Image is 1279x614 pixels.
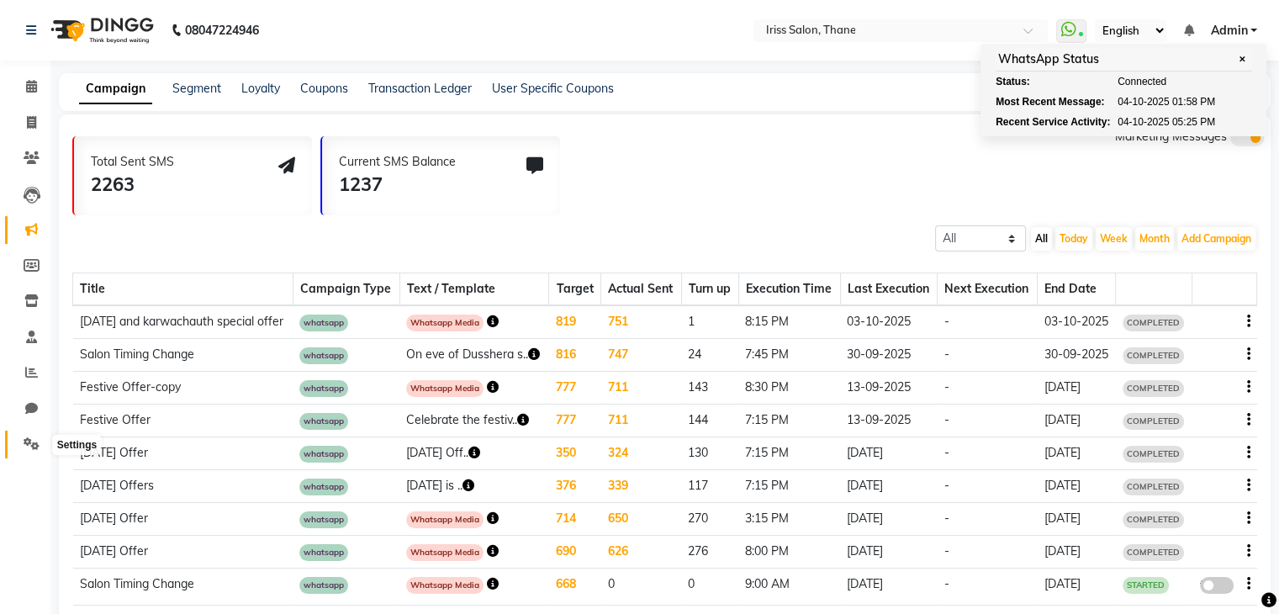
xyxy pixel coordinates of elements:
[996,74,1088,89] div: Status:
[938,470,1038,503] td: -
[73,503,293,536] td: [DATE] Offer
[172,81,221,96] a: Segment
[1135,227,1174,251] button: Month
[549,305,601,339] td: 819
[73,273,293,306] th: Title
[681,273,738,306] th: Turn up
[1210,22,1247,40] span: Admin
[1038,569,1116,606] td: [DATE]
[1038,405,1116,437] td: [DATE]
[738,470,840,503] td: 7:15 PM
[406,544,484,561] span: Whatsapp Media
[601,470,681,503] td: 339
[299,479,348,495] span: whatsapp
[601,339,681,372] td: 747
[406,577,484,594] span: Whatsapp Media
[601,536,681,569] td: 626
[1118,74,1166,89] span: Connected
[840,536,938,569] td: [DATE]
[1123,347,1184,364] span: COMPLETED
[738,305,840,339] td: 8:15 PM
[339,171,456,198] div: 1237
[1038,503,1116,536] td: [DATE]
[738,536,840,569] td: 8:00 PM
[492,81,614,96] a: User Specific Coupons
[840,305,938,339] td: 03-10-2025
[73,569,293,606] td: Salon Timing Change
[738,339,840,372] td: 7:45 PM
[1123,479,1184,495] span: COMPLETED
[549,339,601,372] td: 816
[1038,273,1116,306] th: End Date
[53,435,101,455] div: Settings
[938,339,1038,372] td: -
[738,503,840,536] td: 3:15 PM
[840,437,938,470] td: [DATE]
[938,503,1038,536] td: -
[1123,446,1184,463] span: COMPLETED
[399,405,549,437] td: Celebrate the festiv..
[1172,94,1215,109] span: 01:58 PM
[681,536,738,569] td: 276
[1118,94,1169,109] span: 04-10-2025
[938,372,1038,405] td: -
[299,544,348,561] span: whatsapp
[1123,577,1169,594] span: STARTED
[293,273,399,306] th: Campaign Type
[549,569,601,606] td: 668
[406,380,484,397] span: Whatsapp Media
[1031,227,1052,251] button: All
[43,7,158,54] img: logo
[549,503,601,536] td: 714
[549,273,601,306] th: Target
[938,273,1038,306] th: Next Execution
[681,339,738,372] td: 24
[1038,437,1116,470] td: [DATE]
[299,446,348,463] span: whatsapp
[73,339,293,372] td: Salon Timing Change
[601,273,681,306] th: Actual Sent
[601,405,681,437] td: 711
[681,470,738,503] td: 117
[1038,470,1116,503] td: [DATE]
[1123,380,1184,397] span: COMPLETED
[399,339,549,372] td: On eve of Dusshera s..
[1234,53,1250,66] span: ✕
[1123,413,1184,430] span: COMPLETED
[73,405,293,437] td: Festive Offer
[399,273,549,306] th: Text / Template
[738,569,840,606] td: 9:00 AM
[399,437,549,470] td: [DATE] Off..
[1172,114,1215,130] span: 05:25 PM
[549,470,601,503] td: 376
[1096,227,1132,251] button: Week
[996,94,1088,109] div: Most Recent Message:
[1200,577,1234,594] label: false
[299,315,348,331] span: whatsapp
[549,405,601,437] td: 777
[73,305,293,339] td: [DATE] and karwachauth special offer
[601,372,681,405] td: 711
[938,437,1038,470] td: -
[681,372,738,405] td: 143
[1055,227,1092,251] button: Today
[681,437,738,470] td: 130
[840,569,938,606] td: [DATE]
[300,81,348,96] a: Coupons
[840,372,938,405] td: 13-09-2025
[339,153,456,171] div: Current SMS Balance
[938,569,1038,606] td: -
[1123,315,1184,331] span: COMPLETED
[406,511,484,528] span: Whatsapp Media
[299,380,348,397] span: whatsapp
[1038,372,1116,405] td: [DATE]
[738,273,840,306] th: Execution Time
[938,305,1038,339] td: -
[996,114,1088,130] div: Recent Service Activity:
[1123,511,1184,528] span: COMPLETED
[399,470,549,503] td: [DATE] is ..
[1123,544,1184,561] span: COMPLETED
[681,405,738,437] td: 144
[299,511,348,528] span: whatsapp
[601,305,681,339] td: 751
